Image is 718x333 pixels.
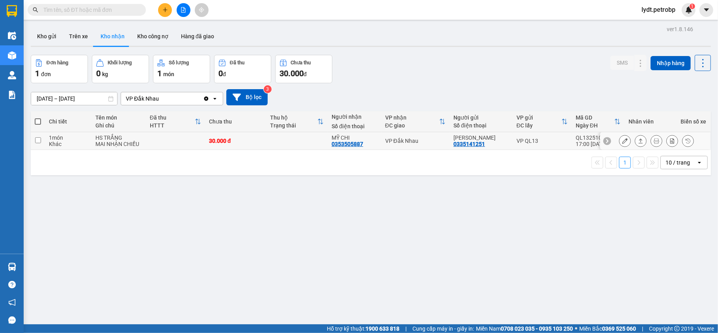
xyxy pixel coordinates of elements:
[177,3,190,17] button: file-add
[635,135,647,147] div: Giao hàng
[572,111,625,132] th: Toggle SortBy
[270,114,317,121] div: Thu hộ
[366,326,399,332] strong: 1900 633 818
[575,327,577,330] span: ⚪️
[674,326,680,331] span: copyright
[8,71,16,79] img: warehouse-icon
[7,5,17,17] img: logo-vxr
[226,89,268,105] button: Bộ lọc
[169,60,189,65] div: Số lượng
[280,69,304,78] span: 30.000
[332,135,377,141] div: MỸ CHI
[96,69,101,78] span: 0
[501,326,573,332] strong: 0708 023 035 - 0935 103 250
[667,25,693,34] div: ver 1.8.146
[158,3,172,17] button: plus
[8,32,16,40] img: warehouse-icon
[157,69,162,78] span: 1
[579,324,636,333] span: Miền Bắc
[163,71,174,77] span: món
[209,118,263,125] div: Chưa thu
[476,324,573,333] span: Miền Nam
[31,92,117,105] input: Select a date range.
[131,27,175,46] button: Kho công nợ
[576,114,614,121] div: Mã GD
[517,122,561,129] div: ĐC lấy
[690,4,695,9] sup: 1
[602,326,636,332] strong: 0369 525 060
[8,316,16,324] span: message
[642,324,643,333] span: |
[696,159,703,166] svg: open
[332,114,377,120] div: Người nhận
[453,122,509,129] div: Số điện thoại
[381,111,449,132] th: Toggle SortBy
[92,55,149,83] button: Khối lượng0kg
[181,7,186,13] span: file-add
[126,95,159,103] div: VP Đắk Nhau
[8,91,16,99] img: solution-icon
[651,56,691,70] button: Nhập hàng
[95,135,142,141] div: HS TRẮNG
[264,85,272,93] sup: 3
[162,7,168,13] span: plus
[405,324,407,333] span: |
[685,6,692,13] img: icon-new-feature
[47,60,68,65] div: Đơn hàng
[214,55,271,83] button: Đã thu0đ
[291,60,311,65] div: Chưa thu
[43,6,136,14] input: Tìm tên, số ĐT hoặc mã đơn
[619,135,631,147] div: Sửa đơn hàng
[33,7,38,13] span: search
[385,138,446,144] div: VP Đắk Nhau
[102,71,108,77] span: kg
[150,114,195,121] div: Đã thu
[175,27,220,46] button: Hàng đã giao
[218,69,223,78] span: 0
[195,3,209,17] button: aim
[332,141,363,147] div: 0353505887
[576,135,621,141] div: QL132510100026
[8,281,16,288] span: question-circle
[453,114,509,121] div: Người gửi
[8,51,16,60] img: warehouse-icon
[270,122,317,129] div: Trạng thái
[63,27,94,46] button: Trên xe
[150,122,195,129] div: HTTT
[95,122,142,129] div: Ghi chú
[95,141,142,147] div: MAI NHẬN CHIỀU
[635,5,682,15] span: lydt.petrobp
[610,56,634,70] button: SMS
[41,71,51,77] span: đơn
[699,3,713,17] button: caret-down
[8,299,16,306] span: notification
[49,135,88,141] div: 1 món
[304,71,307,77] span: đ
[230,60,244,65] div: Đã thu
[153,55,210,83] button: Số lượng1món
[681,118,706,125] div: Biển số xe
[453,135,509,141] div: TRƯƠNG NGHỊ
[8,263,16,271] img: warehouse-icon
[199,7,204,13] span: aim
[31,55,88,83] button: Đơn hàng1đơn
[666,159,690,166] div: 10 / trang
[35,69,39,78] span: 1
[576,122,614,129] div: Ngày ĐH
[517,114,561,121] div: VP gửi
[209,138,263,144] div: 30.000 đ
[412,324,474,333] span: Cung cấp máy in - giấy in:
[691,4,694,9] span: 1
[628,118,673,125] div: Nhân viên
[212,95,218,102] svg: open
[513,111,572,132] th: Toggle SortBy
[332,123,377,129] div: Số điện thoại
[576,141,621,147] div: 17:00 [DATE]
[108,60,132,65] div: Khối lượng
[517,138,568,144] div: VP QL13
[94,27,131,46] button: Kho nhận
[266,111,328,132] th: Toggle SortBy
[453,141,485,147] div: 0335141251
[203,95,209,102] svg: Clear value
